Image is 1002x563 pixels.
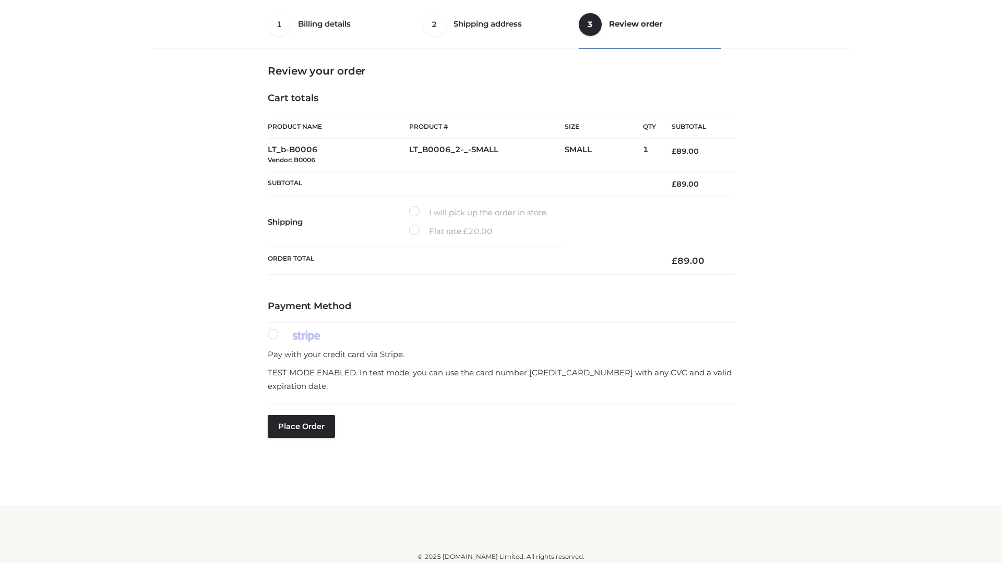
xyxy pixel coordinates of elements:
th: Subtotal [268,171,656,197]
h4: Payment Method [268,301,734,312]
span: £ [672,179,676,189]
bdi: 20.00 [463,226,493,236]
th: Product Name [268,115,409,139]
label: Flat rate: [409,225,493,238]
th: Shipping [268,197,409,247]
th: Subtotal [656,115,734,139]
bdi: 89.00 [672,146,699,156]
button: Place order [268,415,335,438]
th: Order Total [268,247,656,275]
td: LT_b-B0006 [268,139,409,172]
th: Qty [643,115,656,139]
bdi: 89.00 [672,255,705,266]
span: £ [463,226,468,236]
th: Size [565,115,638,139]
label: I will pick up the order in store. [409,206,548,219]
td: LT_B0006_2-_-SMALL [409,139,565,172]
td: 1 [643,139,656,172]
span: £ [672,146,676,156]
small: Vendor: B0006 [268,156,315,164]
p: TEST MODE ENABLED. In test mode, you can use the card number [CREDIT_CARD_NUMBER] with any CVC an... [268,366,734,393]
div: © 2025 [DOMAIN_NAME] Limited. All rights reserved. [155,552,847,562]
h4: Cart totals [268,93,734,104]
td: SMALL [565,139,643,172]
th: Product # [409,115,565,139]
span: £ [672,255,677,266]
h3: Review your order [268,65,734,77]
p: Pay with your credit card via Stripe. [268,348,734,361]
bdi: 89.00 [672,179,699,189]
